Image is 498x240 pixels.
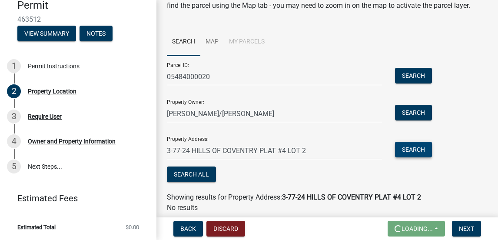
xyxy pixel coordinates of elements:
wm-modal-confirm: Summary [17,30,76,37]
div: Property Location [28,88,76,94]
button: Discard [206,221,245,237]
div: 1 [7,59,21,73]
span: 463512 [17,15,139,23]
div: Permit Instructions [28,63,80,69]
div: 2 [7,84,21,98]
button: Search All [167,167,216,182]
span: Back [180,225,196,232]
div: 3 [7,110,21,123]
button: View Summary [17,26,76,41]
span: Next [459,225,474,232]
button: Loading... [388,221,445,237]
a: Estimated Fees [7,190,143,207]
a: Map [200,28,224,56]
div: Showing results for Property Address: [167,192,488,203]
span: Estimated Total [17,224,56,230]
button: Search [395,68,432,83]
button: Back [173,221,203,237]
button: Search [395,142,432,157]
p: No results [167,203,488,213]
strong: 3-77-24 HILLS OF COVENTRY PLAT #4 LOT 2 [282,193,421,201]
span: $0.00 [126,224,139,230]
a: Search [167,28,200,56]
div: 5 [7,160,21,173]
button: Search [395,105,432,120]
div: Require User [28,113,62,120]
button: Notes [80,26,113,41]
div: 4 [7,134,21,148]
span: Loading... [402,225,433,232]
button: Next [452,221,481,237]
div: Owner and Property Information [28,138,116,144]
wm-modal-confirm: Notes [80,30,113,37]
